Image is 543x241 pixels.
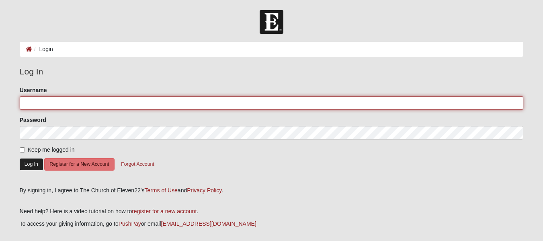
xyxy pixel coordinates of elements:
[20,207,523,216] p: Need help? Here is a video tutorial on how to .
[44,158,114,171] button: Register for a New Account
[20,116,46,124] label: Password
[28,146,75,153] span: Keep me logged in
[20,65,523,78] legend: Log In
[20,220,523,228] p: To access your giving information, go to or email
[161,220,256,227] a: [EMAIL_ADDRESS][DOMAIN_NAME]
[119,220,141,227] a: PushPay
[32,45,53,54] li: Login
[144,187,177,194] a: Terms of Use
[20,86,47,94] label: Username
[187,187,221,194] a: Privacy Policy
[20,186,523,195] div: By signing in, I agree to The Church of Eleven22's and .
[116,158,159,171] button: Forgot Account
[132,208,197,214] a: register for a new account
[20,147,25,152] input: Keep me logged in
[20,159,43,170] button: Log In
[260,10,283,34] img: Church of Eleven22 Logo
